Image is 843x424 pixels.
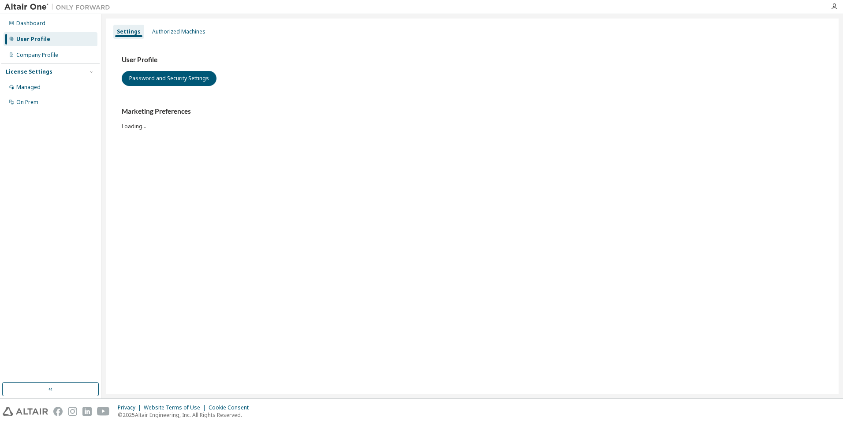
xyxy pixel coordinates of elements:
div: License Settings [6,68,52,75]
p: © 2025 Altair Engineering, Inc. All Rights Reserved. [118,411,254,419]
div: Privacy [118,404,144,411]
div: Company Profile [16,52,58,59]
img: facebook.svg [53,407,63,416]
h3: Marketing Preferences [122,107,823,116]
img: instagram.svg [68,407,77,416]
div: Loading... [122,107,823,130]
div: User Profile [16,36,50,43]
h3: User Profile [122,56,823,64]
div: Website Terms of Use [144,404,209,411]
img: youtube.svg [97,407,110,416]
img: Altair One [4,3,115,11]
div: Managed [16,84,41,91]
div: Settings [117,28,141,35]
div: Cookie Consent [209,404,254,411]
img: linkedin.svg [82,407,92,416]
img: altair_logo.svg [3,407,48,416]
div: Authorized Machines [152,28,205,35]
button: Password and Security Settings [122,71,216,86]
div: Dashboard [16,20,45,27]
div: On Prem [16,99,38,106]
